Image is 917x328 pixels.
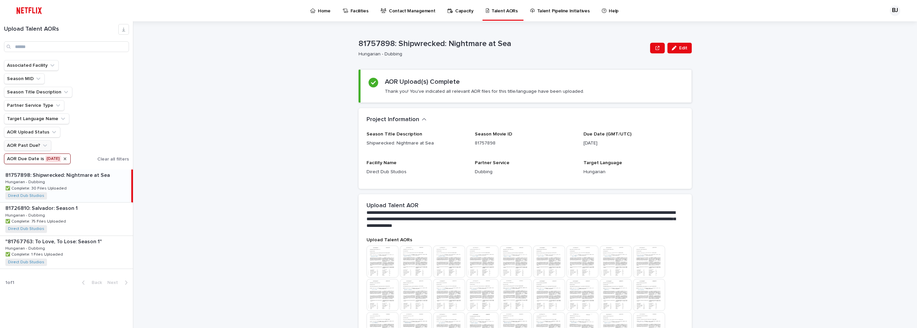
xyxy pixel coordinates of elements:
[8,227,44,231] a: Direct Dub Studios
[583,140,684,147] p: [DATE]
[4,140,51,151] button: AOR Past Due?
[475,132,512,136] span: Season Movie ID
[5,212,46,218] p: Hungarian - Dubbing
[5,251,64,257] p: ✅ Complete: 1 Files Uploaded
[95,154,129,164] button: Clear all filters
[4,60,59,71] button: Associated Facility
[4,26,118,33] h1: Upload Talent AORs
[367,169,467,176] p: Direct Dub Studios
[5,179,46,185] p: Hungarian - Dubbing
[107,280,122,285] span: Next
[367,116,427,123] button: Project Information
[367,132,422,136] span: Season Title Description
[475,160,509,165] span: Partner Service
[583,169,684,176] p: Hungarian
[5,245,46,251] p: Hungarian - Dubbing
[4,127,60,137] button: AOR Upload Status
[679,46,687,50] span: Edit
[367,140,467,147] p: Shipwrecked: Nightmare at Sea
[5,171,111,179] p: 81757898: Shipwrecked: Nightmare at Sea
[88,280,102,285] span: Back
[367,160,397,165] span: Facility Name
[367,116,419,123] h2: Project Information
[475,140,575,147] p: 81757898
[13,4,45,17] img: ifQbXi3ZQGMSEF7WDB7W
[97,157,129,161] span: Clear all filters
[385,78,460,86] h2: AOR Upload(s) Complete
[475,169,575,176] p: Dubbing
[4,87,72,97] button: Season Title Description
[359,39,647,49] p: 81757898: Shipwrecked: Nightmare at Sea
[367,238,412,242] span: Upload Talent AORs
[359,51,645,57] p: Hungarian - Dubbing
[4,153,71,164] button: AOR Due Date
[667,43,692,53] button: Edit
[5,204,79,212] p: 81726810: Salvador: Season 1
[4,73,45,84] button: Season MID
[8,194,44,198] a: Direct Dub Studios
[367,202,419,210] h2: Upload Talent AOR
[4,113,69,124] button: Target Language Name
[890,5,900,16] div: BJ
[4,41,129,52] input: Search
[105,280,133,286] button: Next
[385,88,584,94] p: Thank you! You've indicated all relevant AOR files for this title/language have been uploaded.
[4,100,64,111] button: Partner Service Type
[5,237,103,245] p: "81767763: To Love, To Lose: Season 1"
[8,260,44,265] a: Direct Dub Studios
[5,185,68,191] p: ✅ Complete: 30 Files Uploaded
[5,218,67,224] p: ✅ Complete: 75 Files Uploaded
[77,280,105,286] button: Back
[583,132,631,136] span: Due Date (GMT/UTC)
[583,160,622,165] span: Target Language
